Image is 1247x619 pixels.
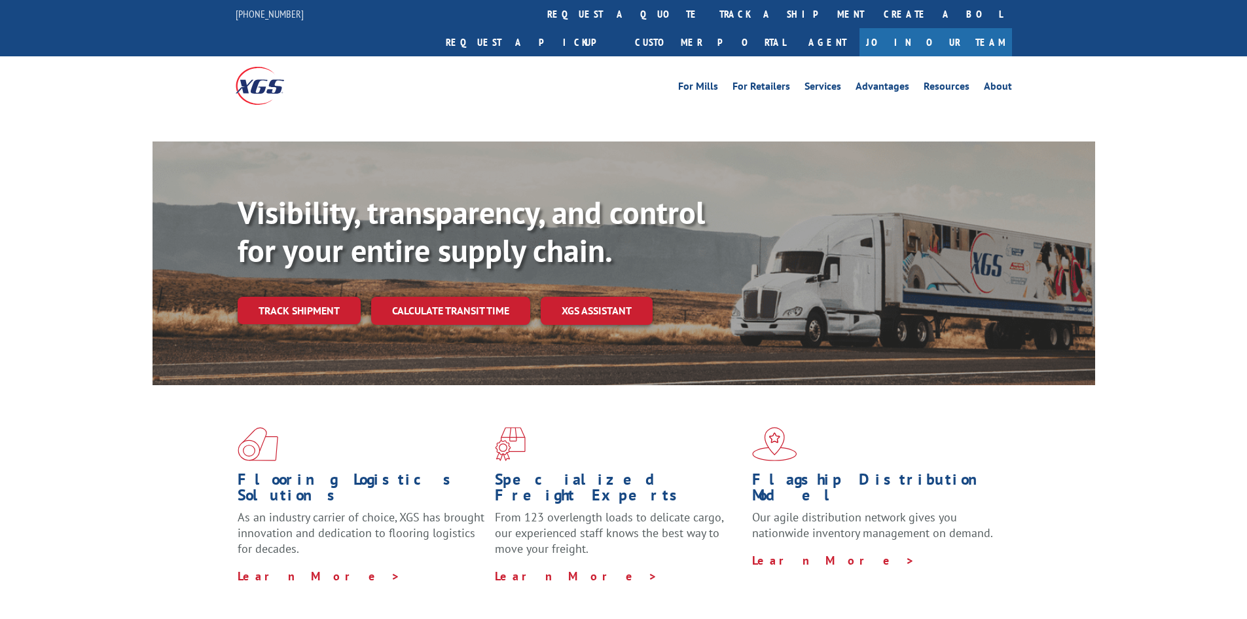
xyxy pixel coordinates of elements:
a: Resources [924,81,969,96]
span: As an industry carrier of choice, XGS has brought innovation and dedication to flooring logistics... [238,510,484,556]
a: Track shipment [238,297,361,324]
a: Services [804,81,841,96]
a: Learn More > [495,569,658,584]
span: Our agile distribution network gives you nationwide inventory management on demand. [752,510,993,540]
h1: Flagship Distribution Model [752,472,1000,510]
a: Customer Portal [625,28,795,56]
img: xgs-icon-flagship-distribution-model-red [752,427,797,461]
b: Visibility, transparency, and control for your entire supply chain. [238,192,705,271]
a: Advantages [856,81,909,96]
a: For Retailers [732,81,790,96]
h1: Specialized Freight Experts [495,472,742,510]
a: [PHONE_NUMBER] [236,7,304,20]
a: Learn More > [752,553,915,568]
img: xgs-icon-focused-on-flooring-red [495,427,526,461]
a: Join Our Team [859,28,1012,56]
img: xgs-icon-total-supply-chain-intelligence-red [238,427,278,461]
a: Request a pickup [436,28,625,56]
h1: Flooring Logistics Solutions [238,472,485,510]
p: From 123 overlength loads to delicate cargo, our experienced staff knows the best way to move you... [495,510,742,568]
a: Calculate transit time [371,297,530,325]
a: For Mills [678,81,718,96]
a: XGS ASSISTANT [541,297,653,325]
a: Agent [795,28,859,56]
a: Learn More > [238,569,401,584]
a: About [984,81,1012,96]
